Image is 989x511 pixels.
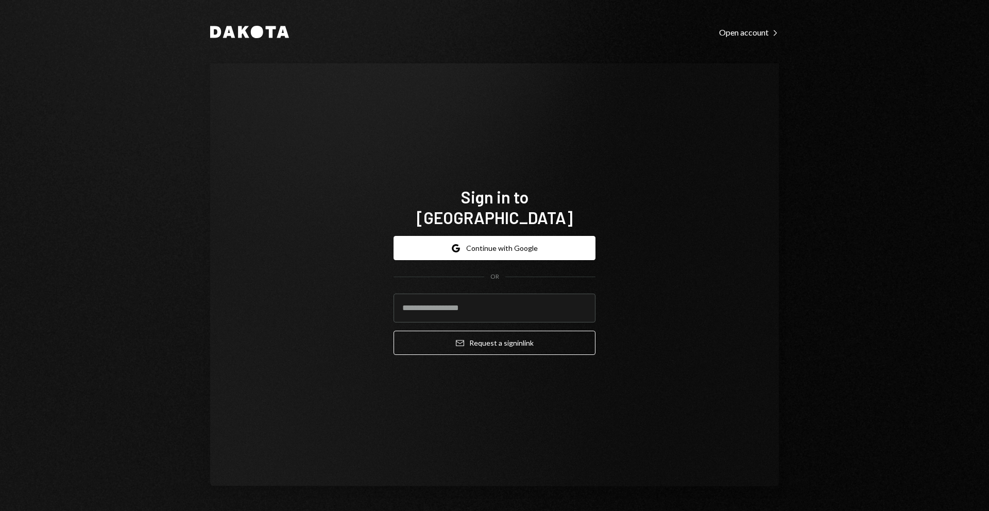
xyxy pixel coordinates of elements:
div: OR [490,272,499,281]
a: Open account [719,26,779,38]
button: Request a signinlink [394,331,595,355]
div: Open account [719,27,779,38]
h1: Sign in to [GEOGRAPHIC_DATA] [394,186,595,228]
button: Continue with Google [394,236,595,260]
